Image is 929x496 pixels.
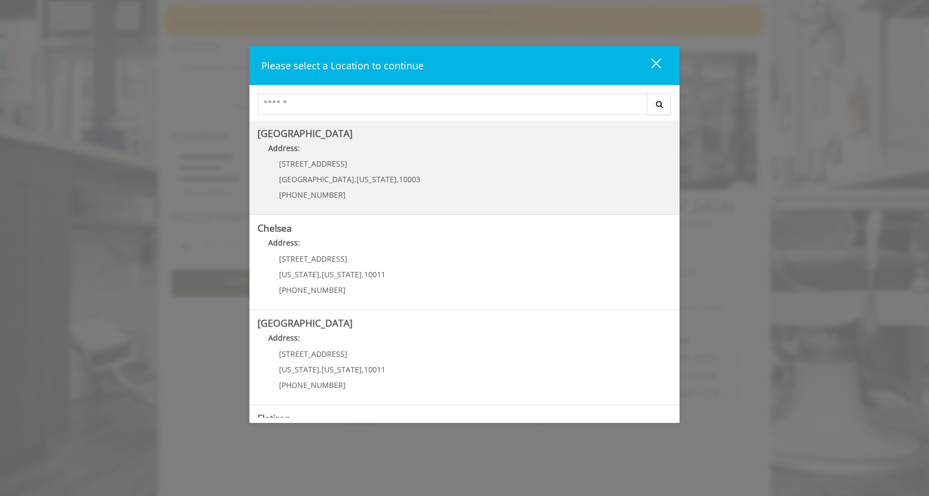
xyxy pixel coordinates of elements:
[364,364,385,375] span: 10011
[321,269,362,279] span: [US_STATE]
[319,364,321,375] span: ,
[364,269,385,279] span: 10011
[258,412,291,425] b: Flatiron
[319,269,321,279] span: ,
[279,174,354,184] span: [GEOGRAPHIC_DATA]
[354,174,356,184] span: ,
[258,317,353,329] b: [GEOGRAPHIC_DATA]
[258,94,671,120] div: Center Select
[631,54,668,76] button: close dialog
[321,364,362,375] span: [US_STATE]
[279,254,347,264] span: [STREET_ADDRESS]
[258,221,292,234] b: Chelsea
[399,174,420,184] span: 10003
[258,127,353,140] b: [GEOGRAPHIC_DATA]
[279,364,319,375] span: [US_STATE]
[279,380,346,390] span: [PHONE_NUMBER]
[268,238,300,248] b: Address:
[268,143,300,153] b: Address:
[362,269,364,279] span: ,
[362,364,364,375] span: ,
[639,57,660,74] div: close dialog
[279,269,319,279] span: [US_STATE]
[397,174,399,184] span: ,
[261,59,424,72] span: Please select a Location to continue
[279,349,347,359] span: [STREET_ADDRESS]
[279,159,347,169] span: [STREET_ADDRESS]
[258,94,648,115] input: Search Center
[279,285,346,295] span: [PHONE_NUMBER]
[653,100,666,108] i: Search button
[356,174,397,184] span: [US_STATE]
[279,190,346,200] span: [PHONE_NUMBER]
[268,333,300,343] b: Address:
